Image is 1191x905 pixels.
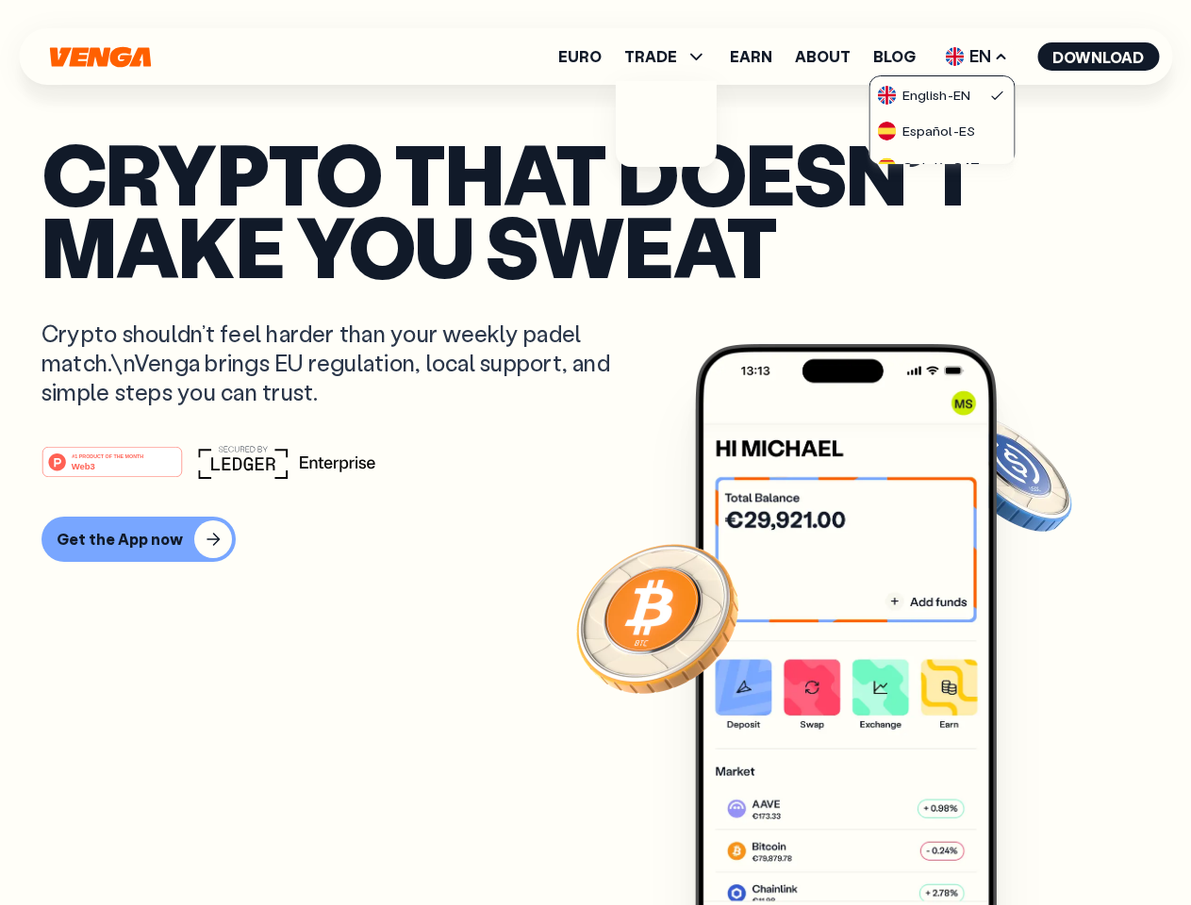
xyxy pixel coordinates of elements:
[47,46,153,68] svg: Home
[878,122,975,140] div: Español - ES
[878,86,897,105] img: flag-uk
[870,76,1014,112] a: flag-ukEnglish-EN
[730,49,772,64] a: Earn
[940,405,1076,541] img: USDC coin
[870,112,1014,148] a: flag-esEspañol-ES
[41,457,183,482] a: #1 PRODUCT OF THE MONTHWeb3
[41,137,1150,281] p: Crypto that doesn’t make you sweat
[878,157,980,176] div: Català - CAT
[878,86,970,105] div: English - EN
[72,452,143,458] tspan: #1 PRODUCT OF THE MONTH
[41,319,637,407] p: Crypto shouldn’t feel harder than your weekly padel match.\nVenga brings EU regulation, local sup...
[624,49,677,64] span: TRADE
[945,47,964,66] img: flag-uk
[873,49,916,64] a: Blog
[624,45,707,68] span: TRADE
[795,49,851,64] a: About
[878,157,897,176] img: flag-cat
[572,533,742,702] img: Bitcoin
[1037,42,1159,71] button: Download
[41,517,236,562] button: Get the App now
[870,148,1014,184] a: flag-catCatalà-CAT
[938,41,1015,72] span: EN
[878,122,897,140] img: flag-es
[57,530,183,549] div: Get the App now
[72,460,95,470] tspan: Web3
[41,517,1150,562] a: Get the App now
[558,49,602,64] a: Euro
